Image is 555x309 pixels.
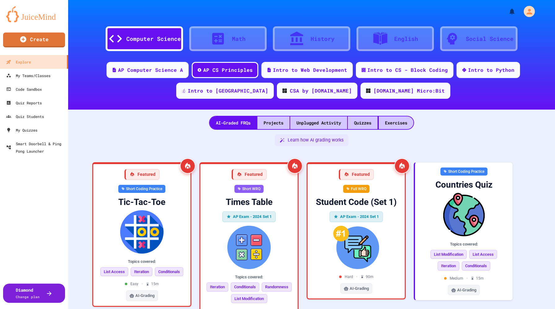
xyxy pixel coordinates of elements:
span: • [466,276,468,281]
div: AP CS Principles [203,66,253,74]
img: logo-orange.svg [6,6,62,22]
div: Topics covered: [205,274,293,280]
div: AP Exam - 2024 Set 1 [330,211,383,222]
a: Create [3,33,65,47]
img: CODE_logo_RGB.png [282,89,287,93]
div: Short WRQ [234,185,264,193]
div: Hard 90 m [339,274,374,280]
span: AI-Grading [350,285,369,292]
div: Math [232,35,246,43]
div: My Quizzes [6,126,37,134]
iframe: chat widget [504,257,549,284]
div: History [311,35,334,43]
span: List Access [100,267,128,276]
span: List Access [469,250,497,259]
span: • [356,274,357,280]
div: Medium 15 m [444,276,484,281]
div: AP Computer Science A [118,66,183,74]
div: Intro to [GEOGRAPHIC_DATA] [188,87,268,94]
div: Quizzes [348,116,378,129]
span: • [142,281,143,287]
button: DiamondChange plan [3,284,65,303]
div: My Account [517,4,536,19]
div: My Notifications [497,6,517,17]
div: Intro to CS - Block Coding [367,66,448,74]
div: Short Coding Practice [440,168,487,176]
span: Conditionals [155,267,183,276]
span: AI-Grading [135,293,155,299]
div: Countries Quiz [420,179,508,190]
div: Student Code (Set 1) [312,197,400,208]
img: Tic-Tac-Toe [98,210,186,254]
div: Diamond [16,287,40,300]
img: CODE_logo_RGB.png [366,89,370,93]
div: AP Exam - 2024 Set 1 [222,211,276,222]
span: Conditionals [231,282,259,292]
span: List Modification [231,294,267,303]
div: Featured [232,169,267,180]
div: My Teams/Classes [6,72,50,79]
div: Tic-Tac-Toe [98,197,186,208]
div: English [394,35,418,43]
div: Featured [125,169,160,180]
div: Topics covered: [420,241,508,247]
div: Intro to Python [468,66,514,74]
img: Times Table [205,226,293,269]
div: Quiz Students [6,113,44,120]
div: Smart Doorbell & Ping Pong Launcher [6,140,66,155]
span: Randomness [262,282,292,292]
img: Student Code (Set 1) [312,226,400,269]
div: Unplugged Activity [290,116,347,129]
span: Iteration [131,267,152,276]
div: Easy 15 m [125,281,159,287]
div: Social Science [466,35,513,43]
span: Iteration [207,282,228,292]
div: Explore [6,58,31,66]
span: Change plan [16,294,40,299]
div: Exercises [379,116,413,129]
img: Countries Quiz [420,193,508,236]
div: Featured [339,169,374,180]
div: Full WRQ [343,185,369,193]
div: Intro to Web Development [273,66,347,74]
iframe: chat widget [529,284,549,303]
div: [DOMAIN_NAME] Micro:Bit [374,87,445,94]
div: Projects [257,116,290,129]
div: Times Table [205,197,293,208]
span: AI-Grading [457,287,476,293]
span: Learn how AI grading works [288,137,343,144]
div: Topics covered: [98,259,186,265]
div: CSA by [DOMAIN_NAME] [290,87,352,94]
div: Computer Science [126,35,181,43]
div: Short Coding Practice [118,185,165,193]
span: Conditionals [462,261,490,271]
div: Code Sandbox [6,85,42,93]
span: List Modification [430,250,467,259]
span: Iteration [438,261,459,271]
div: AI-Graded FRQs [210,116,257,129]
div: Quiz Reports [6,99,42,107]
